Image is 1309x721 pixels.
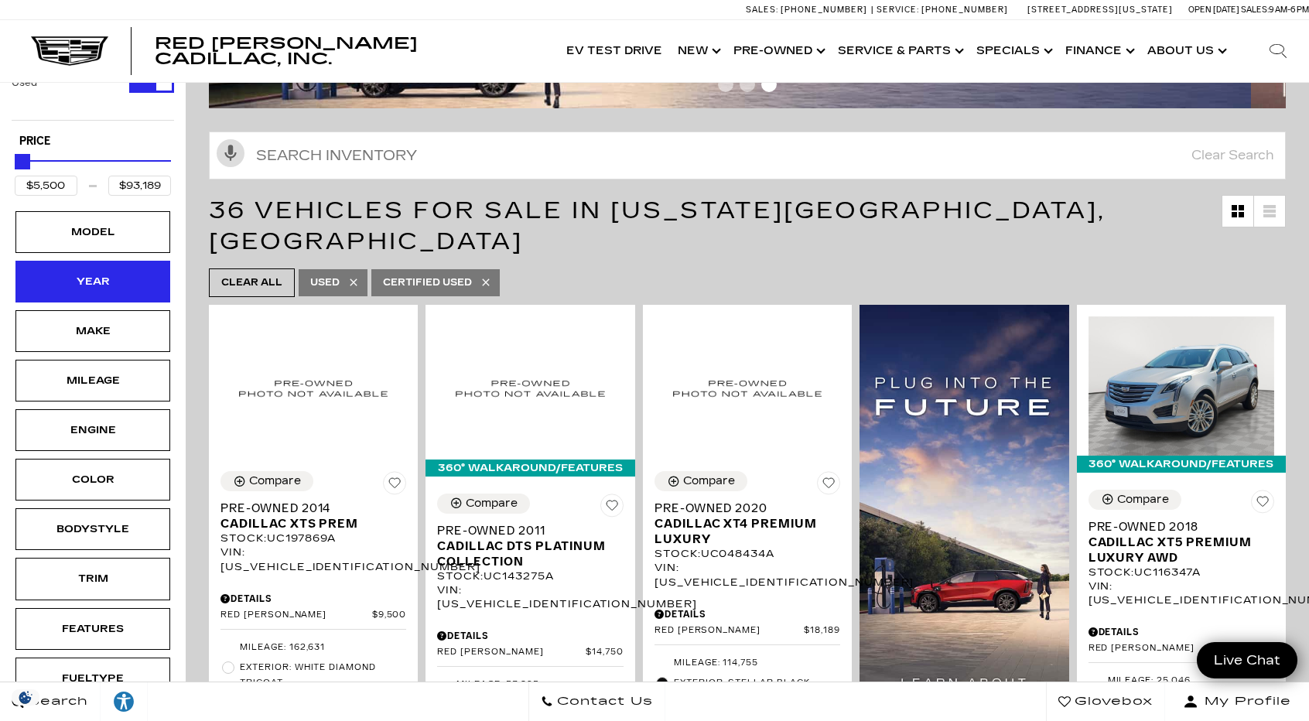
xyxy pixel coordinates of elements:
[670,20,726,82] a: New
[553,691,653,712] span: Contact Us
[15,154,30,169] div: Minimum Price
[54,670,132,687] div: Fueltype
[761,77,777,92] span: Go to slide 3
[54,521,132,538] div: Bodystyle
[1089,671,1274,691] li: Mileage: 25,046
[437,583,623,611] div: VIN: [US_VEHICLE_IDENTIFICATION_NUMBER]
[1058,20,1140,82] a: Finance
[969,20,1058,82] a: Specials
[1046,682,1165,721] a: Glovebox
[654,316,840,460] img: 2020 Cadillac XT4 Premium Luxury
[1089,643,1236,654] span: Red [PERSON_NAME]
[220,501,395,516] span: Pre-Owned 2014
[654,501,840,547] a: Pre-Owned 2020Cadillac XT4 Premium Luxury
[1089,535,1263,566] span: Cadillac XT5 Premium Luxury AWD
[15,658,170,699] div: FueltypeFueltype
[15,608,170,650] div: FeaturesFeatures
[877,5,919,15] span: Service:
[1140,20,1232,82] a: About Us
[559,20,670,82] a: EV Test Drive
[1089,566,1274,579] div: Stock : UC116347A
[220,610,406,621] a: Red [PERSON_NAME] $9,500
[240,660,406,691] span: Exterior: White Diamond Tricoat
[654,501,829,516] span: Pre-Owned 2020
[437,523,611,538] span: Pre-Owned 2011
[1089,490,1181,510] button: Compare Vehicle
[8,689,43,706] section: Click to Open Cookie Consent Modal
[108,176,171,196] input: Maximum
[746,5,871,14] a: Sales: [PHONE_NUMBER]
[15,360,170,402] div: MileageMileage
[426,460,634,477] div: 360° WalkAround/Features
[8,689,43,706] img: Opt-Out Icon
[1206,651,1288,669] span: Live Chat
[155,36,543,67] a: Red [PERSON_NAME] Cadillac, Inc.
[871,5,1012,14] a: Service: [PHONE_NUMBER]
[830,20,969,82] a: Service & Parts
[1188,5,1239,15] span: Open [DATE]
[654,561,840,589] div: VIN: [US_VEHICLE_IDENTIFICATION_NUMBER]
[1197,642,1297,678] a: Live Chat
[220,516,395,531] span: Cadillac XTS PREM
[54,273,132,290] div: Year
[101,690,147,713] div: Explore your accessibility options
[15,508,170,550] div: BodystyleBodystyle
[437,494,530,514] button: Compare Vehicle
[220,531,406,545] div: Stock : UC197869A
[654,547,840,561] div: Stock : UC048434A
[15,409,170,451] div: EngineEngine
[740,77,755,92] span: Go to slide 2
[19,135,166,149] h5: Price
[372,610,407,621] span: $9,500
[674,675,840,706] span: Exterior: Stellar Black Metallic
[155,34,418,68] span: Red [PERSON_NAME] Cadillac, Inc.
[1198,691,1291,712] span: My Profile
[15,558,170,600] div: TrimTrim
[437,629,623,643] div: Pricing Details - Pre-Owned 2011 Cadillac DTS Platinum Collection
[437,675,623,695] li: Mileage: 53,295
[1241,5,1269,15] span: Sales:
[781,5,867,15] span: [PHONE_NUMBER]
[15,211,170,253] div: ModelModel
[718,77,733,92] span: Go to slide 1
[804,625,840,637] span: $18,189
[1269,5,1309,15] span: 9 AM-6 PM
[437,523,623,569] a: Pre-Owned 2011Cadillac DTS Platinum Collection
[726,20,830,82] a: Pre-Owned
[1117,493,1169,507] div: Compare
[209,196,1106,255] span: 36 Vehicles for Sale in [US_STATE][GEOGRAPHIC_DATA], [GEOGRAPHIC_DATA]
[15,261,170,302] div: YearYear
[31,36,108,66] img: Cadillac Dark Logo with Cadillac White Text
[310,273,340,292] span: Used
[54,323,132,340] div: Make
[1089,316,1274,456] img: 2018 Cadillac XT5 Premium Luxury AWD
[654,625,840,637] a: Red [PERSON_NAME] $18,189
[383,273,472,292] span: Certified Used
[600,494,624,523] button: Save Vehicle
[1077,456,1286,473] div: 360° WalkAround/Features
[466,497,518,511] div: Compare
[1027,5,1173,15] a: [STREET_ADDRESS][US_STATE]
[220,545,406,573] div: VIN: [US_VEHICLE_IDENTIFICATION_NUMBER]
[54,471,132,488] div: Color
[528,682,665,721] a: Contact Us
[209,132,1286,179] input: Search Inventory
[220,471,313,491] button: Compare Vehicle
[1089,625,1274,639] div: Pricing Details - Pre-Owned 2018 Cadillac XT5 Premium Luxury AWD
[1089,579,1274,607] div: VIN: [US_VEHICLE_IDENTIFICATION_NUMBER]
[654,607,840,621] div: Pricing Details - Pre-Owned 2020 Cadillac XT4 Premium Luxury
[54,570,132,587] div: Trim
[1089,519,1274,566] a: Pre-Owned 2018Cadillac XT5 Premium Luxury AWD
[217,139,244,167] svg: Click to toggle on voice search
[101,682,148,721] a: Explore your accessibility options
[586,647,624,658] span: $14,750
[1089,643,1274,654] a: Red [PERSON_NAME] $26,689
[220,316,406,460] img: 2014 Cadillac XTS PREM
[437,316,623,460] img: 2011 Cadillac DTS Platinum Collection
[437,569,623,583] div: Stock : UC143275A
[921,5,1008,15] span: [PHONE_NUMBER]
[437,647,586,658] span: Red [PERSON_NAME]
[683,474,735,488] div: Compare
[654,625,805,637] span: Red [PERSON_NAME]
[654,516,829,547] span: Cadillac XT4 Premium Luxury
